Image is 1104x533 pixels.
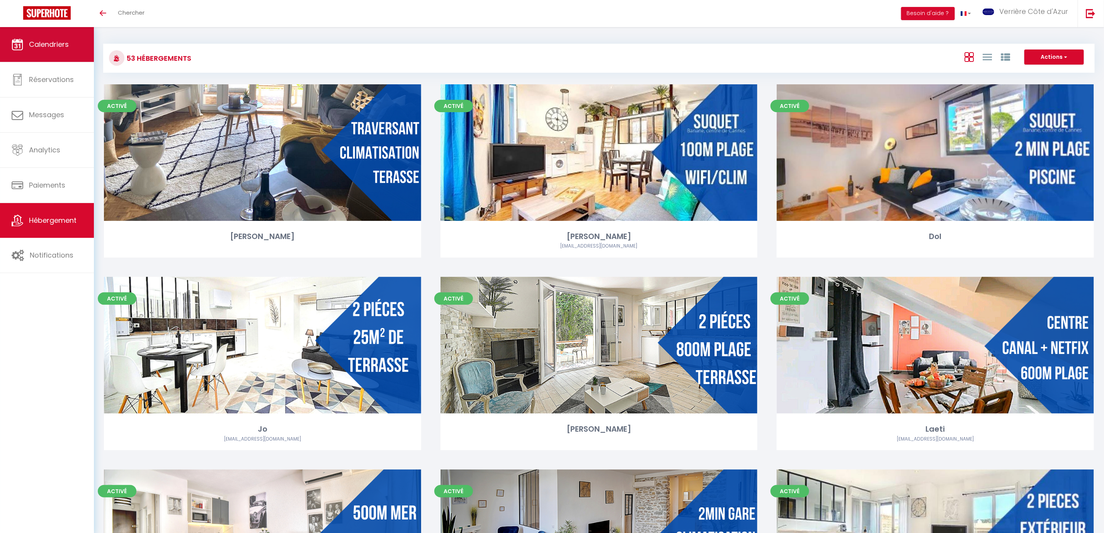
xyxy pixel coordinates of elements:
span: Activé [771,292,809,305]
button: Actions [1024,50,1084,65]
div: Airbnb [104,436,421,443]
span: Activé [98,485,136,497]
div: Laeti [777,423,1094,435]
div: [PERSON_NAME] [441,231,758,243]
span: Activé [771,485,809,497]
div: [PERSON_NAME] [441,423,758,435]
a: Vue en Box [965,50,974,63]
img: Super Booking [23,6,71,20]
span: Activé [98,292,136,305]
div: Jo [104,423,421,435]
span: Activé [434,292,473,305]
span: Chercher [118,9,145,17]
span: Calendriers [29,39,69,49]
img: logout [1086,9,1095,18]
span: Activé [434,100,473,112]
div: Airbnb [777,436,1094,443]
span: Activé [98,100,136,112]
span: Hébergement [29,215,77,225]
span: Paiements [29,180,65,190]
div: Dol [777,231,1094,243]
a: Vue par Groupe [1001,50,1010,63]
div: [PERSON_NAME] [104,231,421,243]
div: Airbnb [441,243,758,250]
img: ... [983,9,994,15]
span: Messages [29,110,64,120]
h3: 53 Hébergements [124,50,191,67]
span: Activé [434,485,473,497]
span: Réservations [29,75,74,84]
span: Activé [771,100,809,112]
a: Vue en Liste [983,50,992,63]
button: Besoin d'aide ? [901,7,955,20]
span: Analytics [29,145,60,155]
span: Verrière Côte d'Azur [999,7,1068,16]
span: Notifications [30,250,73,260]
